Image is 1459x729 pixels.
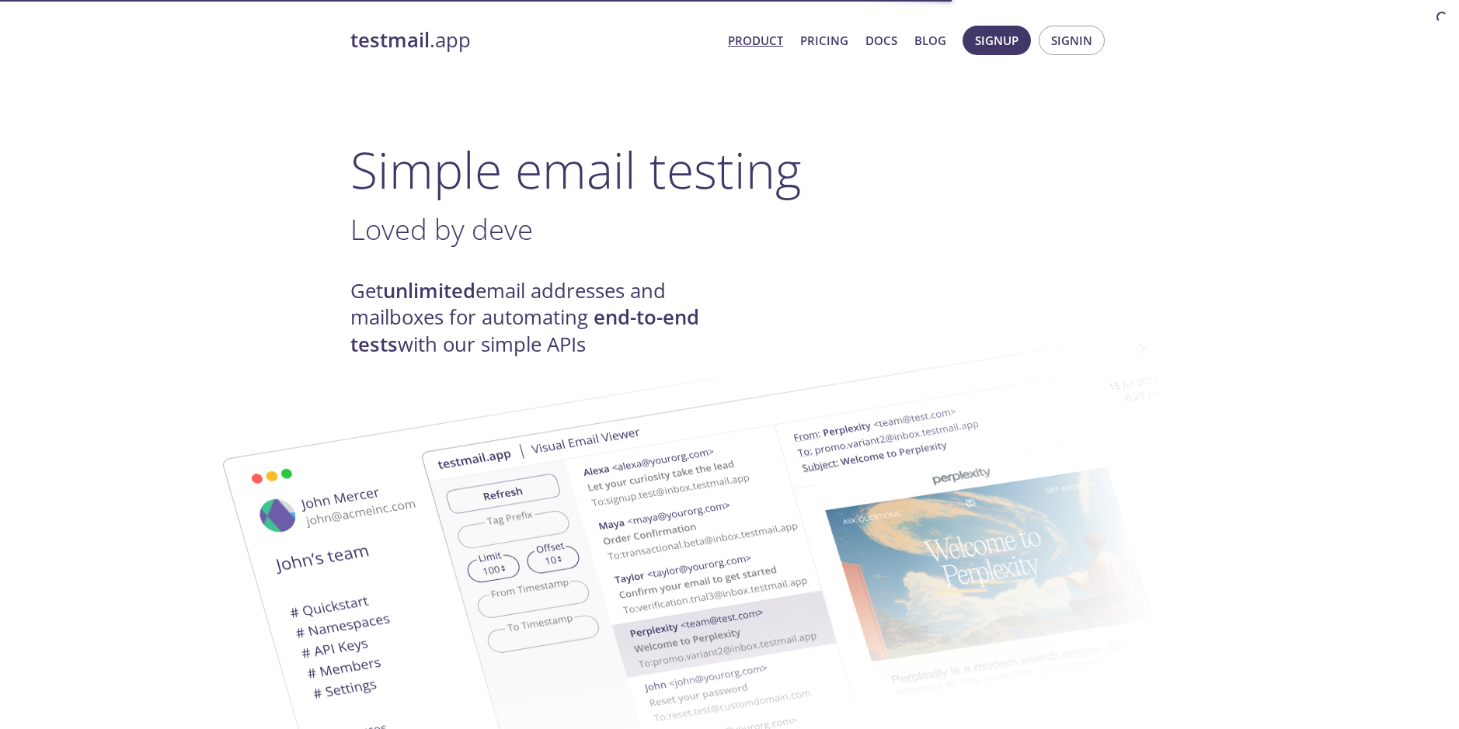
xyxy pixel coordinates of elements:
[914,30,946,50] a: Blog
[350,304,699,357] strong: end-to-end tests
[865,30,897,50] a: Docs
[350,27,716,54] a: testmail.app
[350,26,430,54] strong: testmail
[383,277,475,304] strong: unlimited
[350,278,729,358] h4: Get email addresses and mailboxes for automating with our simple APIs
[1039,26,1105,55] button: Signin
[963,26,1031,55] button: Signup
[350,140,1109,200] h1: Simple email testing
[800,30,848,50] a: Pricing
[975,30,1019,50] span: Signup
[728,30,783,50] a: Product
[350,210,533,248] span: Loved by deve
[1051,30,1092,50] span: Signin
